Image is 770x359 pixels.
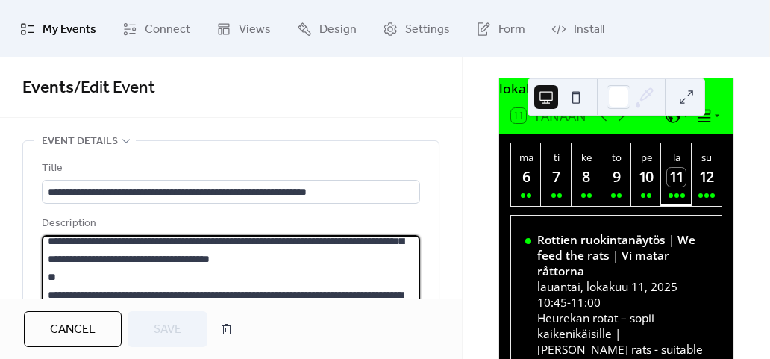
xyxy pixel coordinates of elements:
[372,6,461,51] a: Settings
[43,18,96,41] span: My Events
[576,151,597,164] div: ke
[667,168,686,187] div: 11
[637,168,656,187] div: 10
[574,18,604,41] span: Install
[577,168,595,187] div: 8
[547,168,566,187] div: 7
[42,133,118,151] span: Event details
[537,232,707,279] div: Rottien ruokintanäytös | We feed the rats | Vi matar råttorna
[607,168,626,187] div: 9
[465,6,536,51] a: Form
[517,168,536,187] div: 6
[636,151,657,164] div: pe
[537,295,567,310] span: 10:45
[499,78,733,98] div: lokakuu 2025
[516,151,536,164] div: ma
[606,151,627,164] div: to
[42,160,417,178] div: Title
[601,143,631,206] button: to9
[74,72,155,104] span: / Edit Event
[697,168,716,187] div: 12
[692,143,722,206] button: su12
[319,18,357,41] span: Design
[145,18,190,41] span: Connect
[696,151,717,164] div: su
[9,6,107,51] a: My Events
[42,215,417,233] div: Description
[571,295,601,310] span: 11:00
[111,6,201,51] a: Connect
[22,72,74,104] a: Events
[661,143,691,206] button: la11
[239,18,271,41] span: Views
[567,295,571,310] span: -
[511,143,541,206] button: ma6
[498,18,525,41] span: Form
[24,311,122,347] button: Cancel
[205,6,282,51] a: Views
[50,321,96,339] span: Cancel
[666,151,686,164] div: la
[572,143,601,206] button: ke8
[537,279,707,295] div: lauantai, lokakuu 11, 2025
[540,6,616,51] a: Install
[405,18,450,41] span: Settings
[541,143,571,206] button: ti7
[286,6,368,51] a: Design
[631,143,661,206] button: pe10
[545,151,566,164] div: ti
